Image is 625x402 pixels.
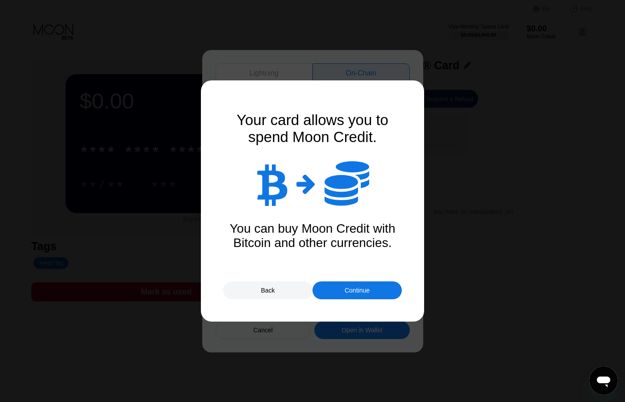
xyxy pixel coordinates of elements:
[296,172,316,195] div: 
[261,287,275,294] div: Back
[223,281,312,299] div: Back
[223,222,402,250] div: You can buy Moon Credit with Bitcoin and other currencies.
[223,112,402,146] div: Your card allows you to spend Moon Credit.
[325,159,369,208] div: 
[256,161,287,206] div: 
[589,366,618,395] iframe: Button to launch messaging window
[312,281,402,299] div: Continue
[345,287,370,294] div: Continue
